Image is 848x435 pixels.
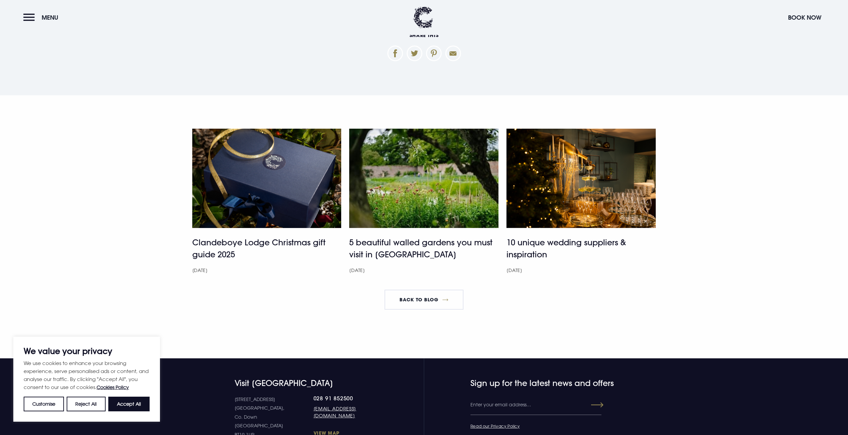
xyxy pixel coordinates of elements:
div: We value your privacy [13,337,160,422]
button: Menu [23,10,62,25]
div: [DATE] [506,267,656,273]
span: Menu [42,14,58,21]
img: Wedding Suppliers Northern Ireland [506,129,656,228]
img: Clandeboye Lodge [413,7,433,28]
h4: 5 beautiful walled gardens you must visit in [GEOGRAPHIC_DATA] [349,236,498,260]
button: Customise [24,397,64,411]
a: 028 91 852500 [314,395,381,402]
h4: Sign up for the latest news and offers [470,378,578,388]
p: We value your privacy [24,347,150,355]
input: Enter your email address… [470,395,602,415]
button: Submit [579,399,603,411]
button: Reject All [67,397,105,411]
h4: Visit [GEOGRAPHIC_DATA] [235,378,381,388]
button: Accept All [108,397,150,411]
a: Gardens in Northern Ireland 5 beautiful walled gardens you must visit in [GEOGRAPHIC_DATA] [DATE] [349,129,498,273]
img: Gardens in Northern Ireland [349,129,498,228]
h6: Share This [271,32,577,38]
a: A Christmas gift voucher in Northern Ireland Clandeboye Lodge Christmas gift guide 2025 [DATE] [192,129,342,273]
h4: Clandeboye Lodge Christmas gift guide 2025 [192,236,342,260]
img: A Christmas gift voucher in Northern Ireland [192,129,342,228]
a: Back to blog [385,290,463,310]
a: [EMAIL_ADDRESS][DOMAIN_NAME] [314,405,381,419]
a: Read our Privacy Policy [470,423,520,429]
p: We use cookies to enhance your browsing experience, serve personalised ads or content, and analys... [24,359,150,391]
h4: 10 unique wedding suppliers & inspiration [506,236,656,260]
a: Cookies Policy [97,384,129,390]
div: [DATE] [192,267,342,273]
button: Book Now [785,10,825,25]
a: Wedding Suppliers Northern Ireland 10 unique wedding suppliers & inspiration [DATE] [506,129,656,273]
div: [DATE] [349,267,498,273]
